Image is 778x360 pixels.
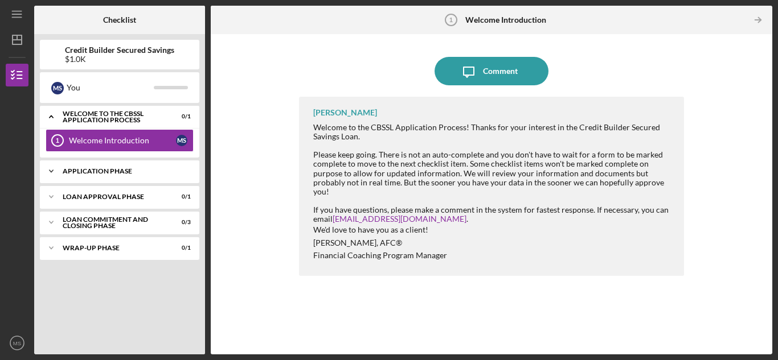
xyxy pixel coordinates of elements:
[63,110,162,123] div: Welcome to the CBSSL Application Process
[170,219,191,226] div: 0 / 3
[51,82,64,94] div: M S
[313,205,673,224] div: If you have questions, please make a comment in the system for fastest response. If necessary, yo...
[65,45,174,55] b: Credit Builder Secured Savings
[103,15,136,24] b: Checklist
[46,129,194,152] a: 1Welcome IntroductionMS
[313,123,673,141] div: Welcome to the CBSSL Application Process! Thanks for your interest in the Credit Builder Secured ...
[333,214,466,224] a: [EMAIL_ADDRESS][DOMAIN_NAME]
[176,135,187,146] div: M S
[56,137,59,144] tspan: 1
[313,150,673,196] div: Please keep going. There is not an auto-complete and you don't have to wait for a form to be mark...
[170,193,191,200] div: 0 / 1
[435,57,548,85] button: Comment
[63,245,162,251] div: Wrap-Up Phase
[170,245,191,251] div: 0 / 1
[313,249,673,262] p: Financial Coaching Program Manager
[63,168,185,175] div: Application Phase
[449,16,453,23] tspan: 1
[465,15,546,24] b: Welcome Introduction
[313,108,377,117] div: [PERSON_NAME]
[313,224,673,236] p: We'd love to have you as a client!
[13,340,21,346] text: MS
[483,57,518,85] div: Comment
[63,216,162,229] div: Loan Commitment and Closing Phase
[313,237,673,249] p: [PERSON_NAME], AFC®
[65,55,174,64] div: $1.0K
[170,113,191,120] div: 0 / 1
[67,78,154,97] div: You
[69,136,176,145] div: Welcome Introduction
[6,332,28,354] button: MS
[63,193,162,200] div: Loan Approval Phase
